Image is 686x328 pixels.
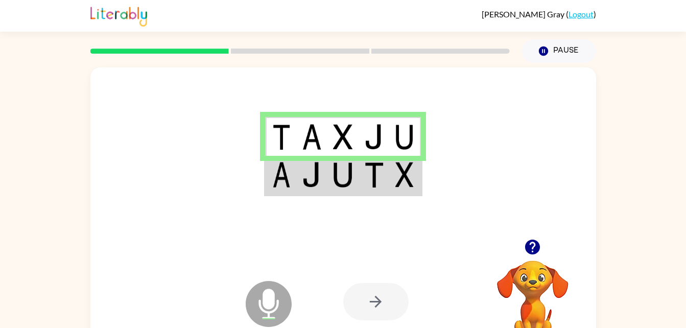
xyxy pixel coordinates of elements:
[482,9,566,19] span: [PERSON_NAME] Gray
[522,39,596,63] button: Pause
[364,162,384,188] img: t
[302,162,321,188] img: j
[90,4,147,27] img: Literably
[569,9,594,19] a: Logout
[364,124,384,150] img: j
[272,124,291,150] img: t
[395,124,414,150] img: u
[272,162,291,188] img: a
[482,9,596,19] div: ( )
[302,124,321,150] img: a
[333,124,352,150] img: x
[395,162,414,188] img: x
[333,162,352,188] img: u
